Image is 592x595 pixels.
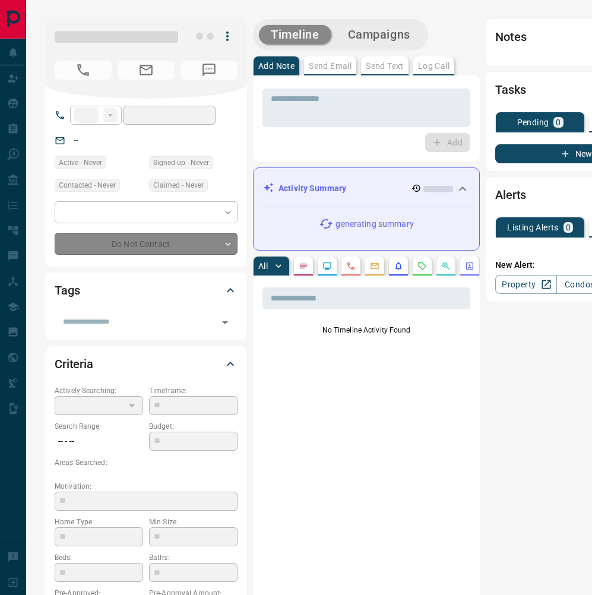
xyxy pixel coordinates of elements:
[394,261,403,271] svg: Listing Alerts
[55,552,143,563] p: Beds:
[262,325,470,336] p: No Timeline Activity Found
[507,223,559,232] p: Listing Alerts
[346,261,356,271] svg: Calls
[55,385,143,396] p: Actively Searching:
[55,421,143,432] p: Search Range:
[566,223,571,232] p: 0
[370,261,379,271] svg: Emails
[263,178,470,200] div: Activity Summary
[517,118,549,126] p: Pending
[417,261,427,271] svg: Requests
[55,457,238,468] p: Areas Searched:
[153,157,209,169] span: Signed up - Never
[495,275,556,294] a: Property
[55,355,93,374] h2: Criteria
[55,276,238,305] div: Tags
[118,61,175,80] span: No Email
[59,157,102,169] span: Active - Never
[153,179,204,191] span: Claimed - Never
[299,261,308,271] svg: Notes
[217,314,233,331] button: Open
[336,25,422,45] button: Campaigns
[465,261,474,271] svg: Agent Actions
[149,385,238,396] p: Timeframe:
[55,233,238,255] div: Do Not Contact
[55,281,80,300] h2: Tags
[55,61,112,80] span: No Number
[556,118,561,126] p: 0
[55,432,143,451] p: -- - --
[149,421,238,432] p: Budget:
[149,517,238,527] p: Min Size:
[495,80,525,99] h2: Tasks
[258,262,268,270] p: All
[441,261,451,271] svg: Opportunities
[55,481,238,492] p: Motivation:
[259,25,331,45] button: Timeline
[335,218,413,230] p: generating summary
[495,27,526,46] h2: Notes
[322,261,332,271] svg: Lead Browsing Activity
[74,135,78,145] a: --
[258,62,295,70] p: Add Note
[55,517,143,527] p: Home Type:
[181,61,238,80] span: No Number
[149,552,238,563] p: Baths:
[278,182,346,195] p: Activity Summary
[55,350,238,378] div: Criteria
[495,185,526,204] h2: Alerts
[59,179,116,191] span: Contacted - Never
